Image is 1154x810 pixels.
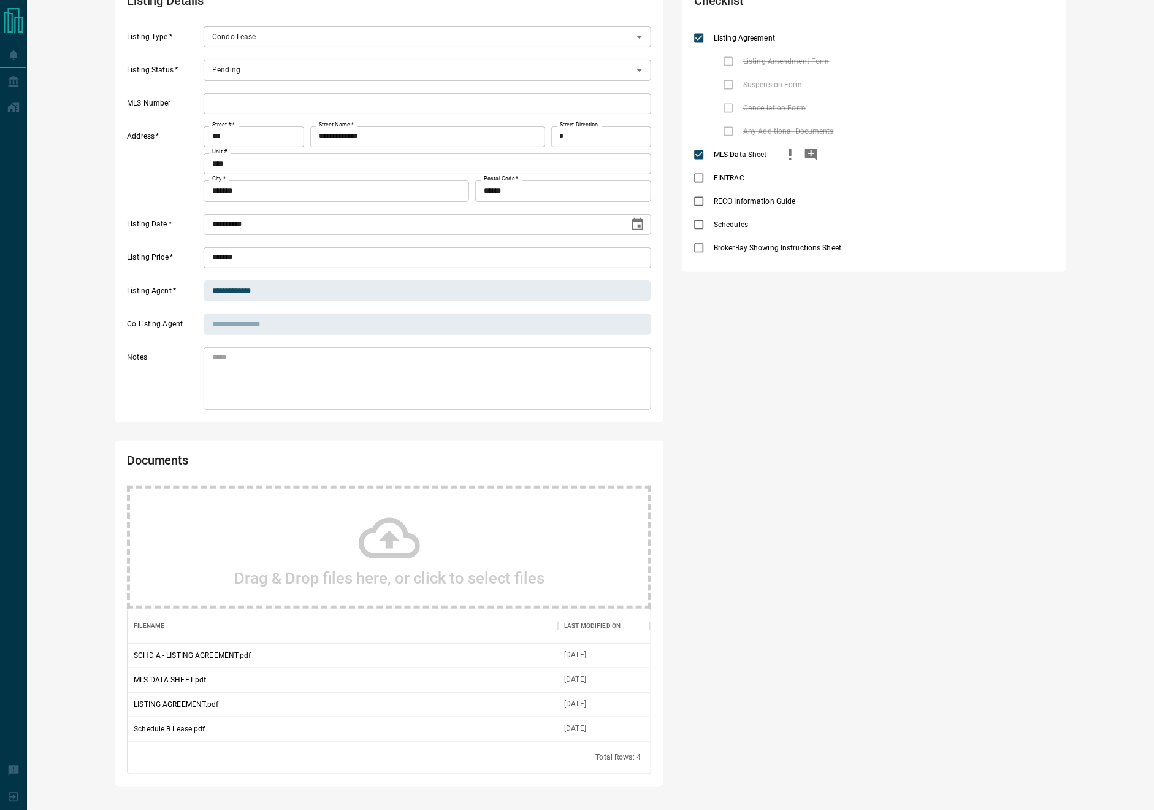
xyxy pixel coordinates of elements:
[204,26,651,47] div: Condo Lease
[564,674,586,685] div: Sep 14, 2025
[596,752,641,763] div: Total Rows: 4
[484,175,518,183] label: Postal Code
[711,172,747,183] span: FINTRAC
[740,102,809,114] span: Cancellation Form
[127,286,201,302] label: Listing Agent
[564,723,586,734] div: Sep 14, 2025
[127,98,201,114] label: MLS Number
[134,699,218,710] p: LISTING AGREEMENT.pdf
[127,252,201,268] label: Listing Price
[711,33,778,44] span: Listing Agreement
[127,131,201,201] label: Address
[134,674,206,685] p: MLS DATA SHEET.pdf
[740,56,832,67] span: Listing Amendment Form
[127,352,201,410] label: Notes
[711,196,798,207] span: RECO Information Guide
[711,242,844,253] span: BrokerBay Showing Instructions Sheet
[625,212,650,237] button: Choose date, selected date is Sep 15, 2025
[558,609,650,643] div: Last Modified On
[212,175,226,183] label: City
[711,219,751,230] span: Schedules
[212,121,235,129] label: Street #
[711,149,770,160] span: MLS Data Sheet
[127,219,201,235] label: Listing Date
[780,143,801,166] button: priority
[564,609,621,643] div: Last Modified On
[319,121,354,129] label: Street Name
[127,486,651,609] div: Drag & Drop files here, or click to select files
[564,650,586,660] div: Sep 14, 2025
[234,569,545,587] h2: Drag & Drop files here, or click to select files
[560,121,598,129] label: Street Direction
[212,148,227,156] label: Unit #
[740,126,837,137] span: Any Additional Documents
[134,609,164,643] div: Filename
[134,650,251,661] p: SCHD A - LISTING AGREEMENT.pdf
[801,143,822,166] button: add note
[740,79,806,90] span: Suspension Form
[127,453,441,474] h2: Documents
[127,65,201,81] label: Listing Status
[127,32,201,48] label: Listing Type
[204,60,651,80] div: Pending
[128,609,558,643] div: Filename
[134,723,205,735] p: Schedule B Lease.pdf
[564,699,586,709] div: Sep 14, 2025
[127,319,201,335] label: Co Listing Agent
